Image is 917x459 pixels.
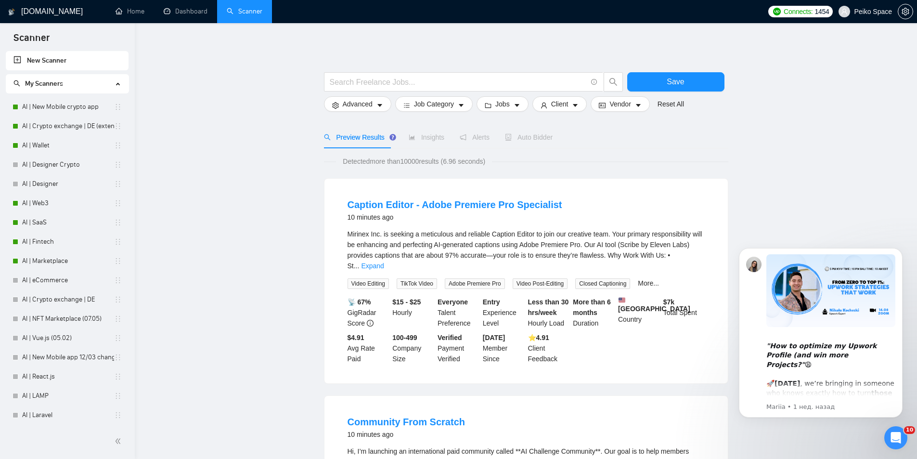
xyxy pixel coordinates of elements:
[13,51,121,70] a: New Scanner
[348,230,702,270] span: Mirinex Inc. is seeking a meticulous and reliable Caption Editor to join our creative team. Your ...
[22,309,114,328] a: AI | NFT Marketplace (07.05)
[13,80,20,87] span: search
[618,297,690,313] b: [GEOGRAPHIC_DATA]
[6,328,129,348] li: AI | Vue.js (05.02)
[481,297,526,328] div: Experience Level
[324,96,391,112] button: settingAdvancedcaret-down
[348,298,371,306] b: 📡 67%
[388,133,397,142] div: Tooltip anchor
[6,155,129,174] li: AI | Designer Crypto
[114,276,122,284] span: holder
[658,99,684,109] a: Reset All
[324,133,393,141] span: Preview Results
[458,102,465,109] span: caret-down
[22,97,114,117] a: AI | New Mobile crypto app
[13,79,63,88] span: My Scanners
[114,122,122,130] span: holder
[591,96,649,112] button: idcardVendorcaret-down
[438,334,462,341] b: Verified
[6,251,129,271] li: AI | Marketplace
[6,51,129,70] li: New Scanner
[397,278,437,289] span: TikTok Video
[409,133,444,141] span: Insights
[227,7,262,15] a: searchScanner
[551,99,568,109] span: Client
[22,174,114,194] a: AI | Designer
[343,99,373,109] span: Advanced
[346,332,391,364] div: Avg Rate Paid
[22,406,114,425] a: AI | Laravel
[22,194,114,213] a: AI | Web3
[348,199,562,210] a: Caption Editor - Adobe Premiere Pro Specialist
[114,103,122,111] span: holder
[6,213,129,232] li: AI | SaaS
[114,373,122,380] span: holder
[22,348,114,367] a: AI | New Mobile app 12/03 change end
[115,436,124,446] span: double-left
[22,117,114,136] a: AI | Crypto exchange | DE (extended)
[22,155,114,174] a: AI | Designer Crypto
[541,102,547,109] span: user
[571,297,616,328] div: Duration
[376,102,383,109] span: caret-down
[114,334,122,342] span: holder
[661,297,707,328] div: Total Spent
[114,411,122,419] span: holder
[6,406,129,425] li: AI | Laravel
[114,354,122,361] span: holder
[6,386,129,406] li: AI | LAMP
[6,194,129,213] li: AI | Web3
[348,429,465,440] div: 10 minutes ago
[591,79,597,85] span: info-circle
[460,133,490,141] span: Alerts
[6,31,57,51] span: Scanner
[22,271,114,290] a: AI | eCommerce
[348,417,465,427] a: Community From Scratch
[6,97,129,117] li: AI | New Mobile crypto app
[436,297,481,328] div: Talent Preference
[409,134,415,141] span: area-chart
[330,76,587,88] input: Search Freelance Jobs...
[627,72,724,92] button: Save
[114,257,122,265] span: holder
[22,386,114,406] a: AI | LAMP
[114,219,122,226] span: holder
[6,367,129,386] li: AI | React.js
[573,298,611,316] b: More than 6 months
[898,4,913,19] button: setting
[22,251,114,271] a: AI | Marketplace
[367,320,374,327] span: info-circle
[638,279,659,287] a: More...
[22,136,114,155] a: AI | Wallet
[619,297,625,303] img: 🇺🇸
[6,232,129,251] li: AI | Fintech
[361,262,384,270] a: Expand
[898,8,913,15] a: setting
[616,297,661,328] div: Country
[599,102,606,109] span: idcard
[114,180,122,188] span: holder
[392,298,421,306] b: $15 - $25
[6,348,129,367] li: AI | New Mobile app 12/03 change end
[22,328,114,348] a: AI | Vue.js (05.02)
[414,99,454,109] span: Job Category
[354,262,360,270] span: ...
[324,134,331,141] span: search
[460,134,466,141] span: notification
[25,79,63,88] span: My Scanners
[348,278,389,289] span: Video Editing
[481,332,526,364] div: Member Since
[6,271,129,290] li: AI | eCommerce
[635,102,642,109] span: caret-down
[445,278,505,289] span: Adobe Premiere Pro
[348,229,705,271] div: Mirinex Inc. is seeking a meticulous and reliable Caption Editor to join our creative team. Your ...
[436,332,481,364] div: Payment Verified
[575,278,630,289] span: Closed Captioning
[114,142,122,149] span: holder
